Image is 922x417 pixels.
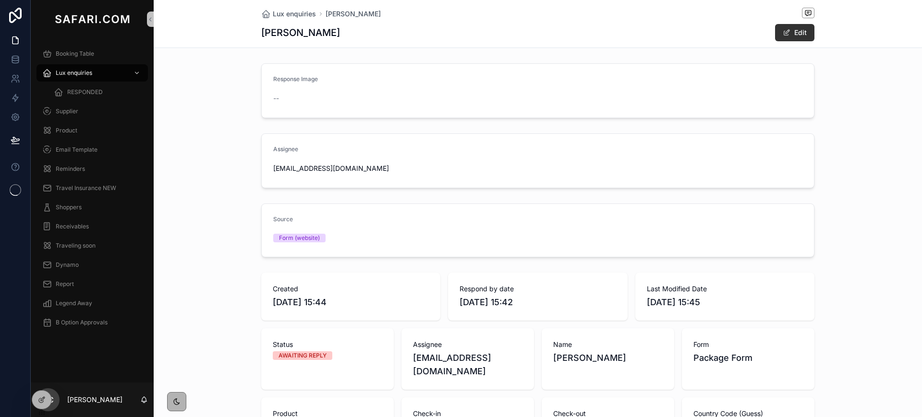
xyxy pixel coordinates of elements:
[273,284,429,294] span: Created
[56,127,77,134] span: Product
[56,69,92,77] span: Lux enquiries
[56,165,85,173] span: Reminders
[693,340,803,349] span: Form
[261,26,340,39] h1: [PERSON_NAME]
[647,284,803,294] span: Last Modified Date
[36,141,148,158] a: Email Template
[56,319,108,326] span: B Option Approvals
[326,9,381,19] a: [PERSON_NAME]
[413,340,522,349] span: Assignee
[36,179,148,197] a: Travel Insurance NEW
[775,24,814,41] button: Edit
[261,9,316,19] a: Lux enquiries
[36,199,148,216] a: Shoppers
[273,296,429,309] span: [DATE] 15:44
[56,223,89,230] span: Receivables
[553,351,663,365] span: [PERSON_NAME]
[56,184,116,192] span: Travel Insurance NEW
[36,256,148,274] a: Dynamo
[273,340,382,349] span: Status
[279,351,327,360] div: AWAITING REPLY
[56,299,92,307] span: Legend Away
[67,395,122,405] p: [PERSON_NAME]
[56,203,82,211] span: Shoppers
[279,234,320,242] div: Form (website)
[413,351,522,378] span: [EMAIL_ADDRESS][DOMAIN_NAME]
[36,314,148,331] a: B Option Approvals
[553,340,663,349] span: Name
[647,296,803,309] span: [DATE] 15:45
[36,103,148,120] a: Supplier
[67,88,103,96] span: RESPONDED
[273,215,293,223] span: Source
[36,237,148,254] a: Traveling soon
[36,45,148,62] a: Booking Table
[56,242,96,250] span: Traveling soon
[31,38,154,344] div: scrollable content
[273,164,400,173] span: [EMAIL_ADDRESS][DOMAIN_NAME]
[36,218,148,235] a: Receivables
[460,296,616,309] span: [DATE] 15:42
[56,50,94,58] span: Booking Table
[36,64,148,82] a: Lux enquiries
[53,12,132,27] img: App logo
[48,83,148,101] a: RESPONDED
[56,107,78,115] span: Supplier
[460,284,616,294] span: Respond by date
[273,94,279,103] span: --
[56,280,74,288] span: Report
[693,351,803,365] span: Package Form
[56,146,97,154] span: Email Template
[36,122,148,139] a: Product
[273,9,316,19] span: Lux enquiries
[56,261,79,269] span: Dynamo
[36,160,148,178] a: Reminders
[36,295,148,312] a: Legend Away
[36,275,148,293] a: Report
[273,145,298,153] span: Assignee
[273,75,318,83] span: Response Image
